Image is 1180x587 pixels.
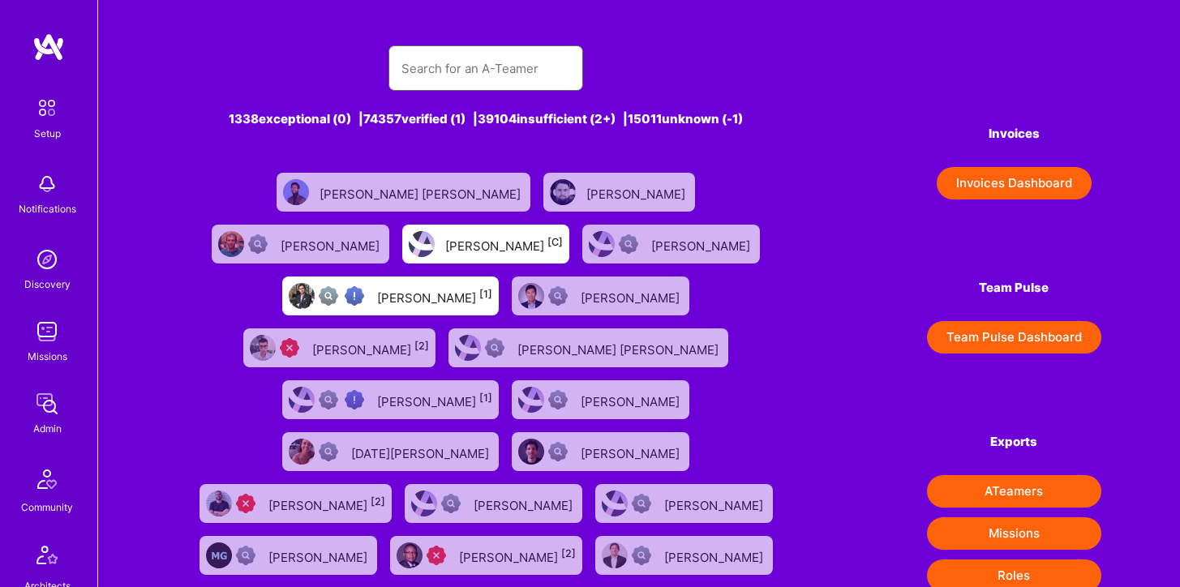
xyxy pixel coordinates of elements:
[270,166,537,218] a: User Avatar[PERSON_NAME] [PERSON_NAME]
[319,390,338,409] img: Not fully vetted
[459,545,576,566] div: [PERSON_NAME]
[193,478,398,529] a: User AvatarUnqualified[PERSON_NAME][2]
[319,442,338,461] img: Not Scrubbed
[548,390,568,409] img: Not Scrubbed
[927,517,1101,550] button: Missions
[664,493,766,514] div: [PERSON_NAME]
[396,218,576,270] a: User Avatar[PERSON_NAME][C]
[581,441,683,462] div: [PERSON_NAME]
[24,276,71,293] div: Discovery
[177,110,795,127] div: 1338 exceptional (0) | 74357 verified (1) | 39104 insufficient (2+) | 15011 unknown (-1)
[505,270,696,322] a: User AvatarNot Scrubbed[PERSON_NAME]
[276,270,505,322] a: User AvatarNot fully vettedHigh Potential User[PERSON_NAME][1]
[31,388,63,420] img: admin teamwork
[548,442,568,461] img: Not Scrubbed
[236,494,255,513] img: Unqualified
[479,392,492,404] sup: [1]
[517,337,722,358] div: [PERSON_NAME] [PERSON_NAME]
[250,335,276,361] img: User Avatar
[548,286,568,306] img: Not Scrubbed
[289,439,315,465] img: User Avatar
[927,126,1101,141] h4: Invoices
[377,285,492,306] div: [PERSON_NAME]
[345,286,364,306] img: High Potential User
[505,426,696,478] a: User AvatarNot Scrubbed[PERSON_NAME]
[28,538,67,577] img: Architects
[377,389,492,410] div: [PERSON_NAME]
[441,494,461,513] img: Not Scrubbed
[547,236,563,248] sup: [C]
[518,387,544,413] img: User Avatar
[550,179,576,205] img: User Avatar
[32,32,65,62] img: logo
[276,374,505,426] a: User AvatarNot fully vettedHigh Potential User[PERSON_NAME][1]
[409,231,435,257] img: User Avatar
[237,322,442,374] a: User AvatarUnqualified[PERSON_NAME][2]
[505,374,696,426] a: User AvatarNot Scrubbed[PERSON_NAME]
[206,542,232,568] img: User Avatar
[397,542,423,568] img: User Avatar
[586,182,689,203] div: [PERSON_NAME]
[218,231,244,257] img: User Avatar
[31,315,63,348] img: teamwork
[937,167,1092,199] button: Invoices Dashboard
[281,234,383,255] div: [PERSON_NAME]
[401,48,570,89] input: Search for an A-Teamer
[632,546,651,565] img: Not Scrubbed
[19,200,76,217] div: Notifications
[248,234,268,254] img: Not Scrubbed
[927,167,1101,199] a: Invoices Dashboard
[455,335,481,361] img: User Avatar
[28,348,67,365] div: Missions
[398,478,589,529] a: User AvatarNot Scrubbed[PERSON_NAME]
[537,166,702,218] a: User Avatar[PERSON_NAME]
[289,283,315,309] img: User Avatar
[289,387,315,413] img: User Avatar
[236,546,255,565] img: Not Scrubbed
[664,545,766,566] div: [PERSON_NAME]
[927,475,1101,508] button: ATeamers
[31,168,63,200] img: bell
[411,491,437,516] img: User Avatar
[345,390,364,409] img: High Potential User
[30,91,64,125] img: setup
[312,337,429,358] div: [PERSON_NAME]
[927,321,1101,353] button: Team Pulse Dashboard
[581,389,683,410] div: [PERSON_NAME]
[319,286,338,306] img: Not fully vetted
[589,231,615,257] img: User Avatar
[927,435,1101,449] h4: Exports
[33,420,62,437] div: Admin
[414,340,429,352] sup: [2]
[351,441,492,462] div: [DATE][PERSON_NAME]
[206,491,232,516] img: User Avatar
[384,529,589,581] a: User AvatarUnqualified[PERSON_NAME][2]
[602,491,628,516] img: User Avatar
[268,545,371,566] div: [PERSON_NAME]
[193,529,384,581] a: User AvatarNot Scrubbed[PERSON_NAME]
[31,243,63,276] img: discovery
[589,478,779,529] a: User AvatarNot Scrubbed[PERSON_NAME]
[283,179,309,205] img: User Avatar
[518,439,544,465] img: User Avatar
[28,460,67,499] img: Community
[927,281,1101,295] h4: Team Pulse
[21,499,73,516] div: Community
[651,234,753,255] div: [PERSON_NAME]
[205,218,396,270] a: User AvatarNot Scrubbed[PERSON_NAME]
[276,426,505,478] a: User AvatarNot Scrubbed[DATE][PERSON_NAME]
[474,493,576,514] div: [PERSON_NAME]
[602,542,628,568] img: User Avatar
[632,494,651,513] img: Not Scrubbed
[34,125,61,142] div: Setup
[561,547,576,559] sup: [2]
[442,322,735,374] a: User AvatarNot Scrubbed[PERSON_NAME] [PERSON_NAME]
[427,546,446,565] img: Unqualified
[589,529,779,581] a: User AvatarNot Scrubbed[PERSON_NAME]
[581,285,683,306] div: [PERSON_NAME]
[320,182,524,203] div: [PERSON_NAME] [PERSON_NAME]
[619,234,638,254] img: Not Scrubbed
[479,288,492,300] sup: [1]
[268,493,385,514] div: [PERSON_NAME]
